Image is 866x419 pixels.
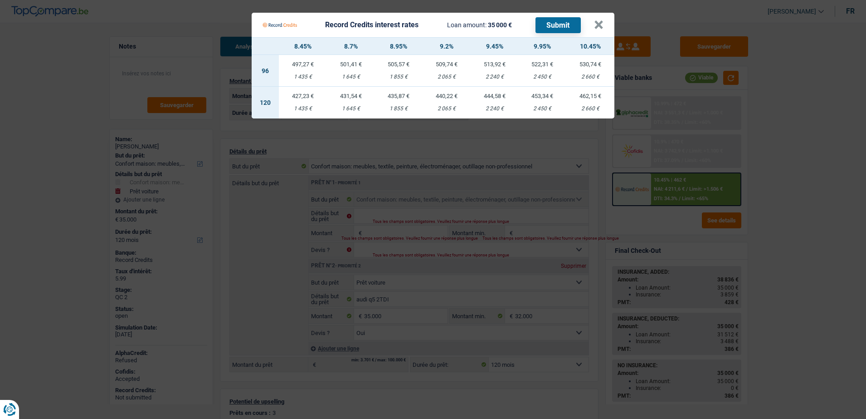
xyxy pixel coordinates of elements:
div: 427,23 € [279,93,327,99]
th: 9.45% [471,38,519,55]
div: 2 065 € [423,106,471,112]
div: 513,92 € [471,61,519,67]
div: 444,58 € [471,93,519,99]
td: 96 [252,55,279,87]
div: 2 065 € [423,74,471,80]
th: 9.95% [519,38,567,55]
span: 35 000 € [488,21,512,29]
div: 1 645 € [327,106,375,112]
div: 1 645 € [327,74,375,80]
span: Loan amount: [447,21,487,29]
div: 497,27 € [279,61,327,67]
div: 2 450 € [519,74,567,80]
th: 9.2% [423,38,471,55]
div: 2 660 € [566,106,614,112]
div: 522,31 € [519,61,567,67]
div: Record Credits interest rates [325,21,418,29]
th: 10.45% [566,38,614,55]
div: 501,41 € [327,61,375,67]
div: 2 240 € [471,74,519,80]
div: 1 855 € [375,74,423,80]
img: Record Credits [263,16,297,34]
div: 509,74 € [423,61,471,67]
div: 505,57 € [375,61,423,67]
th: 8.45% [279,38,327,55]
div: 1 855 € [375,106,423,112]
button: × [594,20,603,30]
div: 440,22 € [423,93,471,99]
button: Submit [535,17,581,33]
div: 2 450 € [519,106,567,112]
div: 2 240 € [471,106,519,112]
div: 530,74 € [566,61,614,67]
td: 120 [252,87,279,118]
th: 8.95% [375,38,423,55]
div: 1 435 € [279,106,327,112]
div: 462,15 € [566,93,614,99]
div: 431,54 € [327,93,375,99]
th: 8.7% [327,38,375,55]
div: 1 435 € [279,74,327,80]
div: 435,87 € [375,93,423,99]
div: 453,34 € [519,93,567,99]
div: 2 660 € [566,74,614,80]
